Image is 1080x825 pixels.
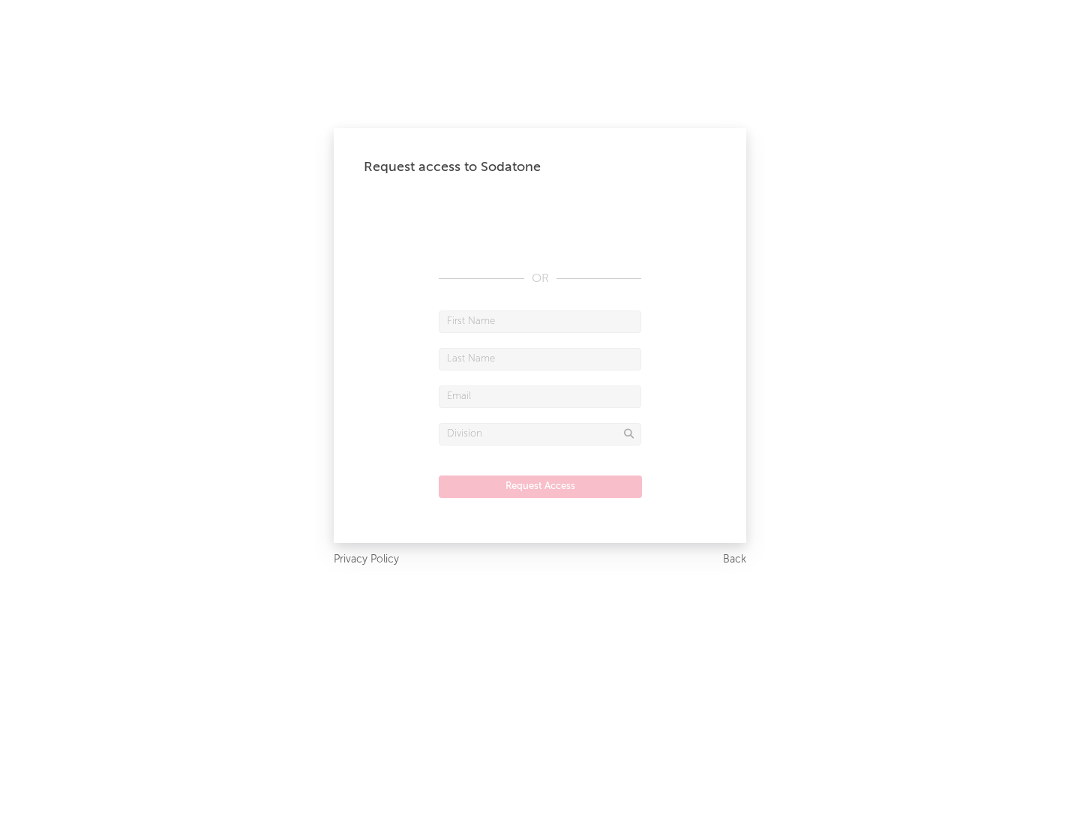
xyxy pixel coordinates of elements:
div: Request access to Sodatone [364,158,716,176]
a: Privacy Policy [334,550,399,569]
button: Request Access [439,475,642,498]
div: OR [439,270,641,288]
input: First Name [439,310,641,333]
input: Email [439,385,641,408]
input: Division [439,423,641,445]
a: Back [723,550,746,569]
input: Last Name [439,348,641,370]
